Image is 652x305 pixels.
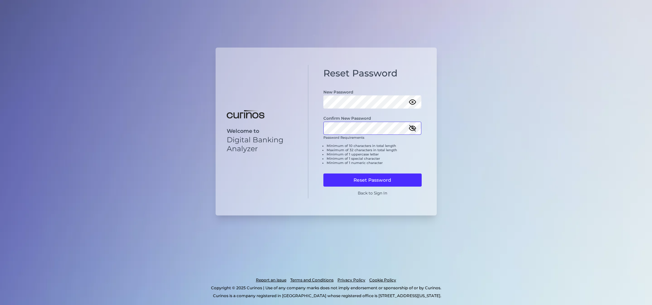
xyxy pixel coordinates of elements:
a: Back to Sign In [358,191,387,195]
p: Digital Banking Analyzer [227,135,297,153]
a: Terms and Conditions [290,276,334,284]
p: Curinos is a company registered in [GEOGRAPHIC_DATA] whose registered office is [STREET_ADDRESS][... [34,292,620,300]
li: Minimum of 1 special character [327,156,422,161]
img: Digital Banking Analyzer [227,110,264,119]
li: Minimum of 1 uppercase letter [327,152,422,156]
h1: Reset Password [323,68,422,79]
p: Copyright © 2025 Curinos | Use of any company marks does not imply endorsement or sponsorship of ... [32,284,620,292]
a: Privacy Policy [337,276,365,284]
button: Reset Password [323,173,422,187]
li: Minimum of 10 characters in total length [327,144,422,148]
a: Cookie Policy [369,276,396,284]
li: Maximum of 32 characters in total length [327,148,422,152]
label: New Password [323,90,353,94]
li: Minimum of 1 numeric character [327,161,422,165]
a: Report an issue [256,276,286,284]
label: Confirm New Password [323,116,371,121]
div: Password Requirements [323,135,422,170]
p: Welcome to [227,128,297,134]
